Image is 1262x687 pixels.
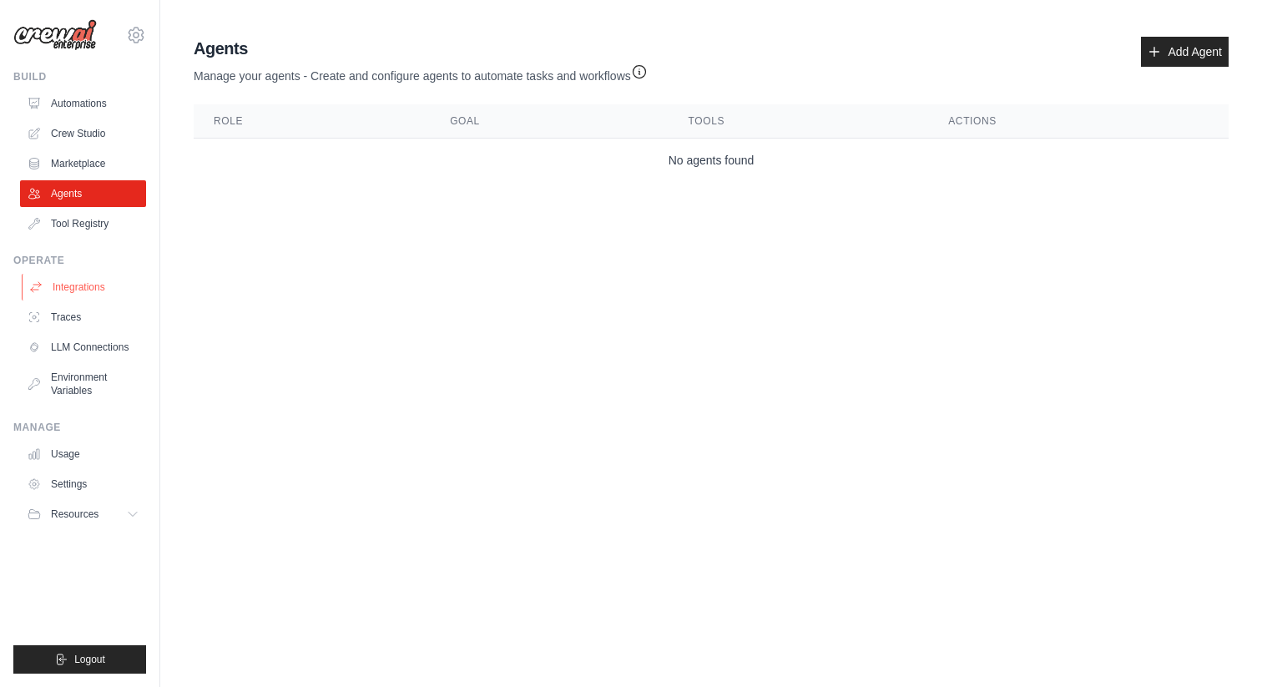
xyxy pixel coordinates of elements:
a: Add Agent [1141,37,1229,67]
a: Settings [20,471,146,498]
a: Agents [20,180,146,207]
th: Role [194,104,430,139]
div: Manage [13,421,146,434]
a: Usage [20,441,146,467]
span: Resources [51,508,98,521]
a: Marketplace [20,150,146,177]
a: Crew Studio [20,120,146,147]
a: Automations [20,90,146,117]
h2: Agents [194,37,648,60]
div: Operate [13,254,146,267]
a: LLM Connections [20,334,146,361]
a: Traces [20,304,146,331]
a: Integrations [22,274,148,301]
button: Logout [13,645,146,674]
a: Environment Variables [20,364,146,404]
p: Manage your agents - Create and configure agents to automate tasks and workflows [194,60,648,84]
th: Tools [669,104,929,139]
th: Goal [430,104,668,139]
th: Actions [928,104,1229,139]
img: Logo [13,19,97,51]
td: No agents found [194,139,1229,183]
a: Tool Registry [20,210,146,237]
span: Logout [74,653,105,666]
div: Build [13,70,146,83]
button: Resources [20,501,146,528]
